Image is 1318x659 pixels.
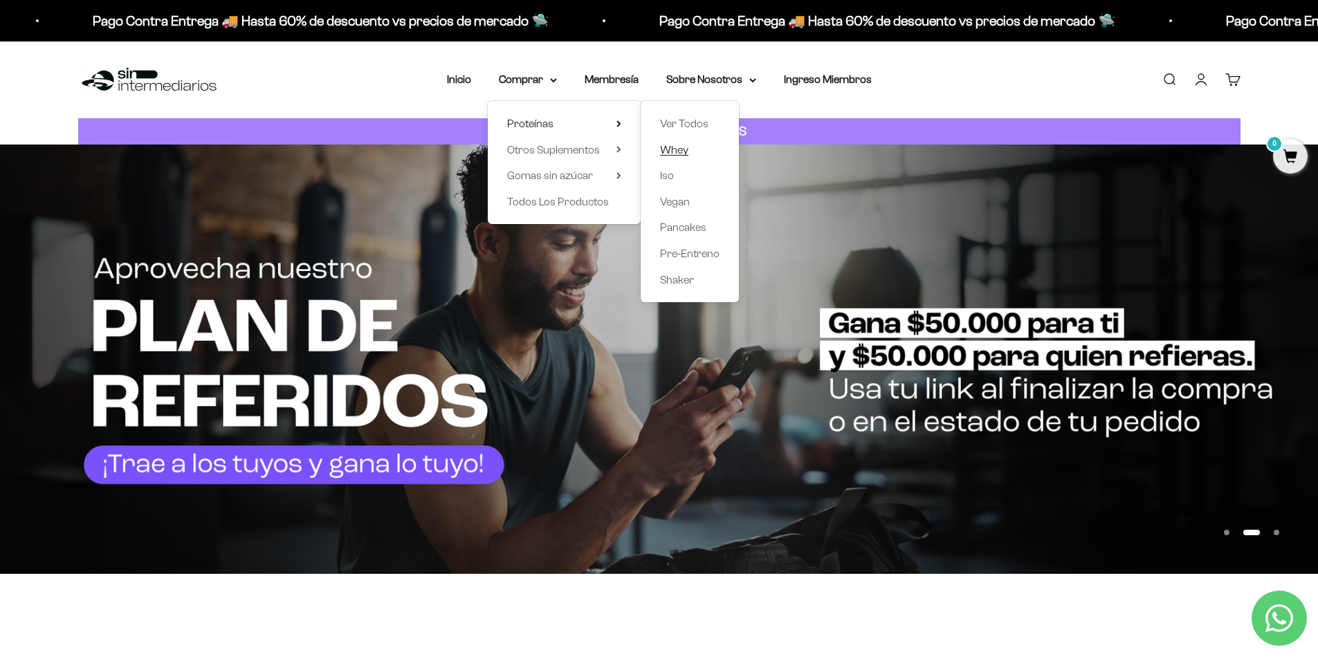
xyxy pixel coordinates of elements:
summary: Proteínas [507,115,621,133]
a: Vegan [660,193,720,211]
summary: Sobre Nosotros [666,71,756,89]
a: Shaker [660,271,720,289]
a: Ver Todos [660,115,720,133]
span: Pancakes [660,221,706,233]
span: Ver Todos [660,118,708,129]
summary: Comprar [499,71,557,89]
span: Whey [660,144,688,156]
span: Proteínas [507,118,553,129]
a: Pre-Entreno [660,245,720,263]
span: Shaker [660,274,694,286]
span: Otros Suplementos [507,144,600,156]
a: 0 [1273,150,1308,165]
span: Gomas sin azúcar [507,169,593,181]
span: Pre-Entreno [660,248,720,259]
a: Inicio [447,73,471,85]
summary: Gomas sin azúcar [507,167,621,185]
p: Pago Contra Entrega 🚚 Hasta 60% de descuento vs precios de mercado 🛸 [82,10,538,32]
a: Membresía [585,73,639,85]
a: Todos Los Productos [507,193,621,211]
mark: 0 [1266,136,1283,152]
a: Ingreso Miembros [784,73,872,85]
a: Iso [660,167,720,185]
summary: Otros Suplementos [507,141,621,159]
a: Pancakes [660,219,720,236]
span: Iso [660,169,674,181]
p: Pago Contra Entrega 🚚 Hasta 60% de descuento vs precios de mercado 🛸 [648,10,1104,32]
span: Todos Los Productos [507,196,609,207]
span: Vegan [660,196,690,207]
a: Whey [660,141,720,159]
